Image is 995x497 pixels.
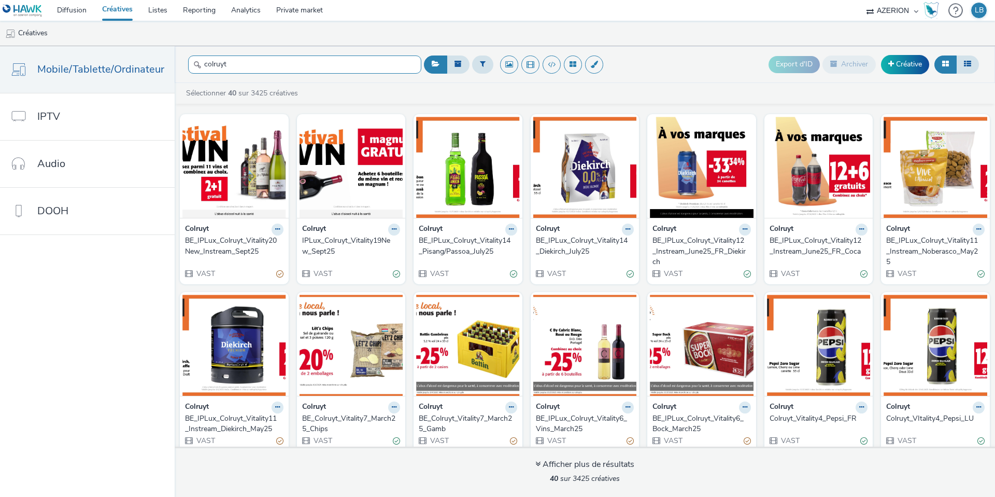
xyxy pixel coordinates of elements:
[886,236,980,267] div: BE_IPLux_Colruyt_Vitality11_Instream_Noberasco_May25
[182,117,286,218] img: BE_IPLux_Colruyt_Vitality20New_Instream_Sept25 visual
[546,436,566,446] span: VAST
[533,117,637,218] img: BE_IPLux_Colruyt_Vitality14_Diekirch_July25 visual
[37,203,68,218] span: DOOH
[302,402,326,413] strong: Colruyt
[419,224,443,236] strong: Colruyt
[822,56,876,73] button: Archiver
[312,436,332,446] span: VAST
[977,268,985,279] div: Valide
[860,268,868,279] div: Valide
[195,436,215,446] span: VAST
[744,435,751,446] div: Partiellement valide
[860,435,868,446] div: Valide
[416,117,520,218] img: BE_IPLux_Colruyt_Vitality14_Pisang/Passoa_July25 visual
[302,236,401,257] a: IPLux_Colruyt_Vitality19New_Sept25
[886,402,910,413] strong: Colruyt
[923,2,939,19] img: Hawk Academy
[312,269,332,279] span: VAST
[886,413,980,424] div: Colruyt_VItality4_Pepsi_LU
[185,236,283,257] a: BE_IPLux_Colruyt_Vitality20New_Instream_Sept25
[533,295,637,396] img: BE_IPLux_Colruyt_Vitality6_Vins_March25 visual
[884,117,987,218] img: BE_IPLux_Colruyt_Vitality11_Instream_Noberasco_May25 visual
[770,402,793,413] strong: Colruyt
[550,474,620,484] span: sur 3425 créatives
[300,295,403,396] img: BE_Colruyt_Vitality7_March25_Chips visual
[302,413,396,435] div: BE_Colruyt_Vitality7_March25_Chips
[767,295,871,396] img: Colruyt_Vitality4_Pepsi_FR visual
[652,224,676,236] strong: Colruyt
[744,268,751,279] div: Valide
[185,236,279,257] div: BE_IPLux_Colruyt_Vitality20New_Instream_Sept25
[886,224,910,236] strong: Colruyt
[182,295,286,396] img: BE_IPLux_Colruyt_Vitality11_Instream_Diekirch_May25 visual
[419,236,513,257] div: BE_IPLux_Colruyt_Vitality14_Pisang/Passoa_July25
[510,435,517,446] div: Partiellement valide
[546,269,566,279] span: VAST
[37,156,65,171] span: Audio
[770,236,868,257] a: BE_IPLux_Colruyt_Vitality12_Instream_June25_FR_Coca
[650,295,754,396] img: BE_IPLux_Colruyt_Vitality6_Bock_March25 visual
[770,413,864,424] div: Colruyt_Vitality4_Pepsi_FR
[767,117,871,218] img: BE_IPLux_Colruyt_Vitality12_Instream_June25_FR_Coca visual
[536,236,634,257] a: BE_IPLux_Colruyt_Vitality14_Diekirch_July25
[536,236,630,257] div: BE_IPLux_Colruyt_Vitality14_Diekirch_July25
[627,268,634,279] div: Valide
[429,436,449,446] span: VAST
[185,402,209,413] strong: Colruyt
[897,269,916,279] span: VAST
[185,413,283,435] a: BE_IPLux_Colruyt_Vitality11_Instream_Diekirch_May25
[276,435,283,446] div: Partiellement valide
[652,413,751,435] a: BE_IPLux_Colruyt_Vitality6_Bock_March25
[302,413,401,435] a: BE_Colruyt_Vitality7_March25_Chips
[975,3,984,18] div: LB
[419,413,513,435] div: BE_Colruyt_Vitality7_March25_Gamb
[536,224,560,236] strong: Colruyt
[5,29,16,39] img: mobile
[3,4,42,17] img: undefined Logo
[510,268,517,279] div: Valide
[652,413,747,435] div: BE_IPLux_Colruyt_Vitality6_Bock_March25
[419,413,517,435] a: BE_Colruyt_Vitality7_March25_Gamb
[652,402,676,413] strong: Colruyt
[770,413,868,424] a: Colruyt_Vitality4_Pepsi_FR
[419,236,517,257] a: BE_IPLux_Colruyt_Vitality14_Pisang/Passoa_July25
[650,117,754,218] img: BE_IPLux_Colruyt_Vitality12_Instream_June25_FR_Diekirch visual
[923,2,943,19] a: Hawk Academy
[185,88,302,98] a: Sélectionner sur 3425 créatives
[652,236,747,267] div: BE_IPLux_Colruyt_Vitality12_Instream_June25_FR_Diekirch
[769,56,820,73] button: Export d'ID
[419,402,443,413] strong: Colruyt
[897,436,916,446] span: VAST
[627,435,634,446] div: Partiellement valide
[535,459,634,471] div: Afficher plus de résultats
[302,224,326,236] strong: Colruyt
[393,268,400,279] div: Valide
[780,269,800,279] span: VAST
[934,56,957,73] button: Grille
[780,436,800,446] span: VAST
[536,413,630,435] div: BE_IPLux_Colruyt_Vitality6_Vins_March25
[886,236,985,267] a: BE_IPLux_Colruyt_Vitality11_Instream_Noberasco_May25
[663,436,683,446] span: VAST
[956,56,979,73] button: Liste
[770,236,864,257] div: BE_IPLux_Colruyt_Vitality12_Instream_June25_FR_Coca
[185,224,209,236] strong: Colruyt
[416,295,520,396] img: BE_Colruyt_Vitality7_March25_Gamb visual
[276,268,283,279] div: Partiellement valide
[550,474,558,484] strong: 40
[652,236,751,267] a: BE_IPLux_Colruyt_Vitality12_Instream_June25_FR_Diekirch
[300,117,403,218] img: IPLux_Colruyt_Vitality19New_Sept25 visual
[886,413,985,424] a: Colruyt_VItality4_Pepsi_LU
[663,269,683,279] span: VAST
[429,269,449,279] span: VAST
[977,435,985,446] div: Valide
[37,62,164,77] span: Mobile/Tablette/Ordinateur
[228,88,236,98] strong: 40
[195,269,215,279] span: VAST
[881,55,929,74] a: Créative
[393,435,400,446] div: Valide
[536,413,634,435] a: BE_IPLux_Colruyt_Vitality6_Vins_March25
[884,295,987,396] img: Colruyt_VItality4_Pepsi_LU visual
[536,402,560,413] strong: Colruyt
